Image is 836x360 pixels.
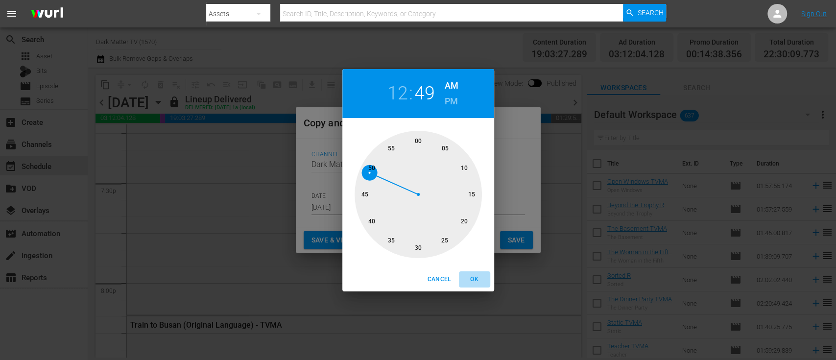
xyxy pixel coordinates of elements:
[387,82,407,104] button: 12
[6,8,18,20] span: menu
[427,274,451,285] span: Cancel
[445,78,458,94] button: AM
[414,82,434,104] button: 49
[801,10,827,18] a: Sign Out
[459,271,490,288] button: OK
[637,4,663,22] span: Search
[408,82,412,104] h2: :
[463,274,486,285] span: OK
[445,94,458,109] button: PM
[423,271,454,288] button: Cancel
[24,2,71,25] img: ans4CAIJ8jUAAAAAAAAAAAAAAAAAAAAAAAAgQb4GAAAAAAAAAAAAAAAAAAAAAAAAJMjXAAAAAAAAAAAAAAAAAAAAAAAAgAT5G...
